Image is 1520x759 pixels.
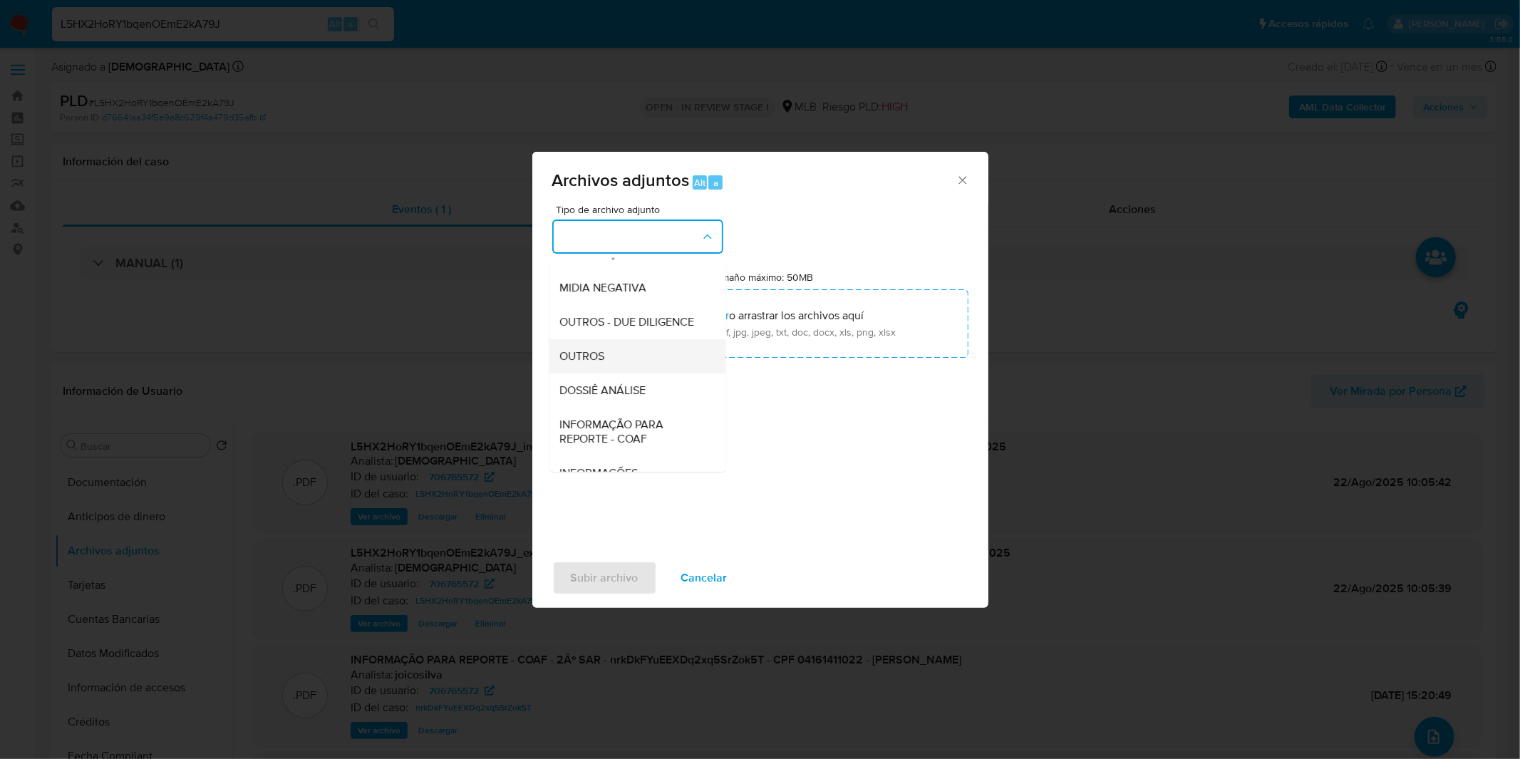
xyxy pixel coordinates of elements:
span: Tipo de archivo adjunto [556,205,727,215]
span: OUTROS - DUE DILIGENCE [560,315,695,329]
span: Archivos adjuntos [552,167,690,192]
span: MIDIA NEGATIVA [560,281,647,295]
ul: Tipo de archivo adjunto [549,100,725,505]
span: a [713,176,718,190]
span: INFORMAÇÕES SOCIETÁRIAS [560,466,705,495]
button: Cerrar [956,173,968,186]
span: INFORMAÇÃO SCREENING [560,247,696,261]
button: Cancelar [663,561,746,595]
label: Tamaño máximo: 50MB [711,271,813,284]
span: DOSSIÊ ANÁLISE [560,383,646,398]
span: Alt [694,176,705,190]
span: INFORMAÇÃO PARA REPORTE - COAF [560,418,705,446]
span: Cancelar [681,562,728,594]
span: OUTROS [560,349,605,363]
